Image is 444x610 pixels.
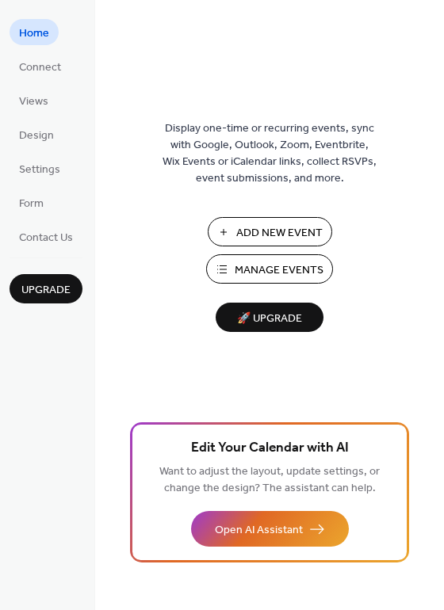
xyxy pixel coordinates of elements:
[216,303,323,332] button: 🚀 Upgrade
[10,53,71,79] a: Connect
[19,59,61,76] span: Connect
[225,308,314,330] span: 🚀 Upgrade
[21,282,71,299] span: Upgrade
[236,225,323,242] span: Add New Event
[19,196,44,212] span: Form
[235,262,323,279] span: Manage Events
[10,155,70,181] a: Settings
[10,189,53,215] a: Form
[191,511,349,547] button: Open AI Assistant
[215,522,303,539] span: Open AI Assistant
[19,230,73,246] span: Contact Us
[191,437,349,459] span: Edit Your Calendar with AI
[208,217,332,246] button: Add New Event
[19,25,49,42] span: Home
[10,87,58,113] a: Views
[163,120,377,187] span: Display one-time or recurring events, sync with Google, Outlook, Zoom, Eventbrite, Wix Events or ...
[10,121,63,147] a: Design
[19,128,54,144] span: Design
[159,461,380,499] span: Want to adjust the layout, update settings, or change the design? The assistant can help.
[19,93,48,110] span: Views
[19,162,60,178] span: Settings
[206,254,333,284] button: Manage Events
[10,223,82,250] a: Contact Us
[10,274,82,303] button: Upgrade
[10,19,59,45] a: Home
